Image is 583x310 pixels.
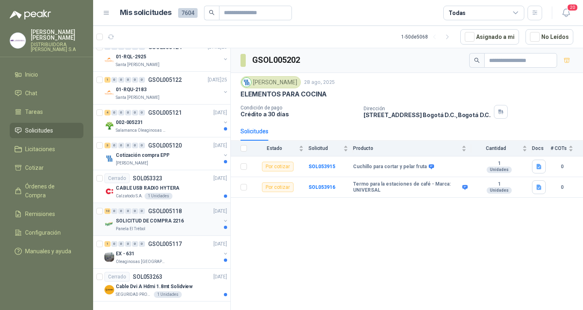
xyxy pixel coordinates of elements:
[132,110,138,115] div: 0
[353,181,460,194] b: Termo para la estaciones de café - Marca: UNIVERSAL
[10,86,83,101] a: Chat
[104,55,114,65] img: Company Logo
[139,77,145,83] div: 0
[10,225,83,240] a: Configuración
[104,272,130,282] div: Cerrado
[139,208,145,214] div: 0
[104,143,111,148] div: 3
[104,75,229,101] a: 1 0 0 0 0 0 GSOL005122[DATE]25 Company Logo01-RQU-2183Santa [PERSON_NAME]
[487,167,512,173] div: Unidades
[104,239,229,265] a: 1 0 0 0 0 0 GSOL005117[DATE] Company LogoEX - 631Oleaginosas [GEOGRAPHIC_DATA][PERSON_NAME]
[551,184,573,191] b: 0
[111,208,117,214] div: 0
[460,29,519,45] button: Asignado a mi
[118,241,124,247] div: 0
[309,184,335,190] a: SOL053916
[125,241,131,247] div: 0
[104,110,111,115] div: 4
[148,77,182,83] p: GSOL005122
[252,145,297,151] span: Estado
[116,62,160,68] p: Santa [PERSON_NAME]
[132,241,138,247] div: 0
[116,259,167,265] p: Oleaginosas [GEOGRAPHIC_DATA][PERSON_NAME]
[93,170,230,203] a: CerradoSOL053323[DATE] Company LogoCABLE USB RADIO HYTERACalzatodo S.A.1 Unidades
[132,143,138,148] div: 0
[10,10,51,19] img: Logo peakr
[262,162,294,171] div: Por cotizar
[208,76,227,84] p: [DATE]25
[353,145,460,151] span: Producto
[118,143,124,148] div: 0
[10,244,83,259] a: Manuales y ayuda
[125,110,131,115] div: 0
[116,119,143,126] p: 002-005231
[132,77,138,83] div: 0
[111,143,117,148] div: 0
[116,184,179,192] p: CABLE USB RADIO HYTERA
[139,110,145,115] div: 0
[240,111,357,118] p: Crédito a 30 días
[148,241,182,247] p: GSOL005117
[364,106,491,111] p: Dirección
[133,274,162,280] p: SOL053263
[104,141,229,167] a: 3 0 0 0 0 0 GSOL005120[DATE] Company LogoCotización compra EPP[PERSON_NAME]
[10,123,83,138] a: Solicitudes
[559,6,573,20] button: 20
[25,145,55,154] span: Licitaciones
[148,44,182,50] p: GSOL005124
[116,160,148,167] p: [PERSON_NAME]
[471,181,527,188] b: 1
[125,77,131,83] div: 0
[132,208,138,214] div: 0
[240,105,357,111] p: Condición de pago
[25,89,37,98] span: Chat
[471,160,527,167] b: 1
[25,107,43,116] span: Tareas
[25,247,71,256] span: Manuales y ayuda
[145,193,172,199] div: 1 Unidades
[116,291,152,298] p: SEGURIDAD PROVISER LTDA
[213,109,227,117] p: [DATE]
[10,67,83,82] a: Inicio
[242,78,251,87] img: Company Logo
[25,70,38,79] span: Inicio
[104,219,114,229] img: Company Logo
[10,141,83,157] a: Licitaciones
[532,141,551,156] th: Docs
[116,53,146,61] p: 01-RQL-2925
[104,121,114,130] img: Company Logo
[104,88,114,98] img: Company Logo
[104,186,114,196] img: Company Logo
[148,110,182,115] p: GSOL005121
[116,250,134,258] p: EX - 631
[10,160,83,175] a: Cotizar
[118,77,124,83] div: 0
[309,145,342,151] span: Solicitud
[240,76,301,88] div: [PERSON_NAME]
[116,152,169,159] p: Cotización compra EPP
[116,193,143,199] p: Calzatodo S.A.
[262,182,294,192] div: Por cotizar
[25,182,76,200] span: Órdenes de Compra
[104,154,114,163] img: Company Logo
[10,33,26,48] img: Company Logo
[104,77,111,83] div: 1
[526,29,573,45] button: No Leídos
[104,252,114,262] img: Company Logo
[120,7,172,19] h1: Mis solicitudes
[104,208,111,214] div: 10
[213,273,227,281] p: [DATE]
[116,283,193,291] p: Cable Dvi A Hdmi 1.8mt Solidview
[471,141,532,156] th: Cantidad
[148,143,182,148] p: GSOL005120
[116,94,160,101] p: Santa [PERSON_NAME]
[10,104,83,120] a: Tareas
[401,30,454,43] div: 1 - 50 de 5068
[213,207,227,215] p: [DATE]
[93,269,230,301] a: CerradoSOL053263[DATE] Company LogoCable Dvi A Hdmi 1.8mt SolidviewSEGURIDAD PROVISER LTDA1 Unidades
[125,208,131,214] div: 0
[474,58,480,63] span: search
[25,163,44,172] span: Cotizar
[104,285,114,295] img: Company Logo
